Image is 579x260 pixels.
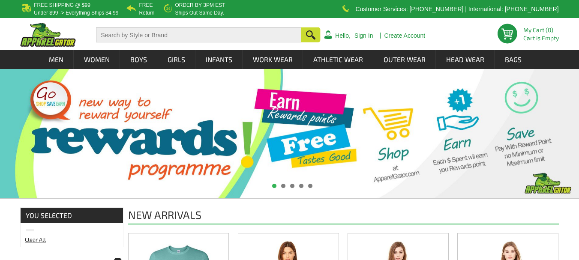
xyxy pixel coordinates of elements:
[335,33,351,39] a: Hello,
[39,50,73,69] a: Men
[175,2,225,8] b: Order by 3PM EST
[196,50,242,69] a: Infants
[34,10,118,15] p: under $99 -> everything ships $4.99
[21,208,123,223] span: YOU SELECTED
[20,23,76,47] img: ApparelGator
[436,50,494,69] a: Head Wear
[139,2,153,8] b: Free
[158,50,195,69] a: Girls
[303,50,373,69] a: Athletic Wear
[25,236,46,243] a: Clear All
[243,50,303,69] a: Work Wear
[354,33,373,39] a: Sign In
[495,50,531,69] a: Bags
[355,6,558,12] p: Customer Services: [PHONE_NUMBER] | International: [PHONE_NUMBER]
[374,50,435,69] a: Outer Wear
[120,50,157,69] a: Boys
[34,2,90,8] b: Free Shipping @ $99
[384,33,425,39] a: Create Account
[523,27,555,33] li: My Cart (0)
[74,50,120,69] a: Women
[139,10,154,15] p: Return
[175,10,225,15] p: ships out same day.
[96,27,301,42] input: Search by Style or Brand
[128,209,201,220] h1: New Arrivals
[523,35,559,41] span: Cart is Empty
